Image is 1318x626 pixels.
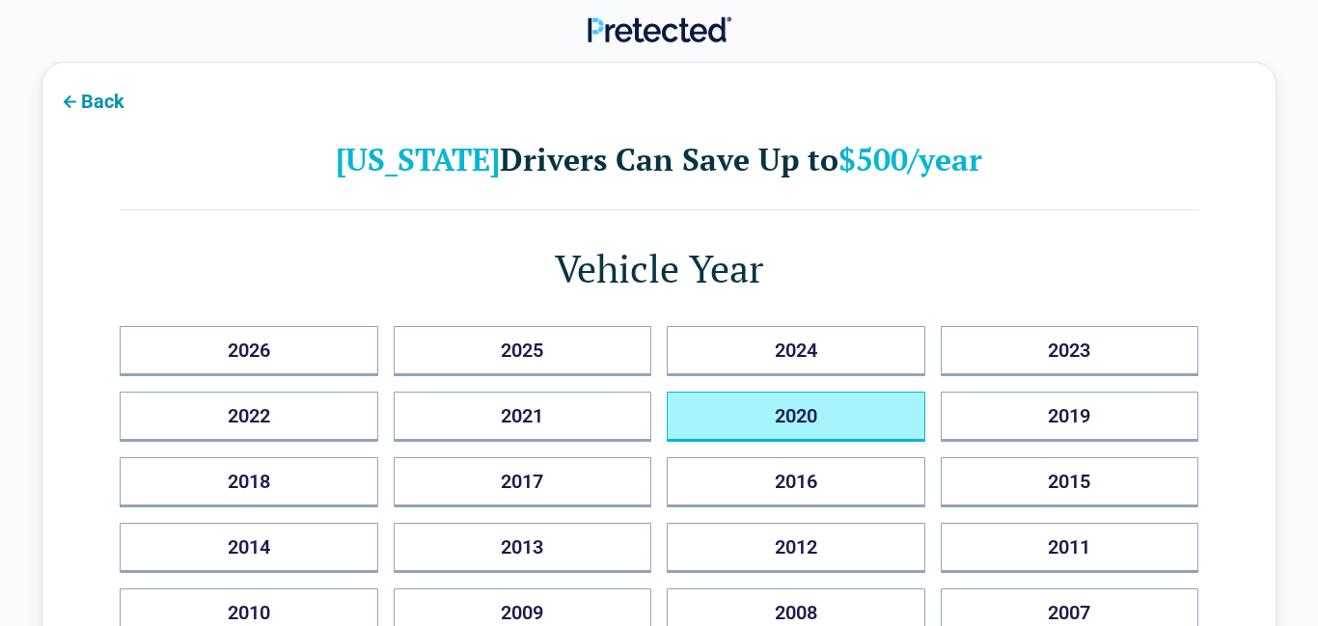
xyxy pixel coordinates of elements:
h2: Drivers Can Save Up to [120,140,1198,178]
button: 2020 [667,392,925,442]
button: 2012 [667,523,925,573]
button: 2023 [941,326,1199,376]
button: 2024 [667,326,925,376]
h1: Vehicle Year [120,241,1198,295]
button: 2014 [120,523,378,573]
button: 2017 [394,457,652,507]
button: 2025 [394,326,652,376]
button: 2022 [120,392,378,442]
button: 2026 [120,326,378,376]
button: 2019 [941,392,1199,442]
b: $500/year [838,139,982,179]
b: [US_STATE] [336,139,500,179]
button: Back [42,78,140,122]
button: 2018 [120,457,378,507]
button: 2016 [667,457,925,507]
button: 2021 [394,392,652,442]
button: 2011 [941,523,1199,573]
button: 2013 [394,523,652,573]
button: 2015 [941,457,1199,507]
